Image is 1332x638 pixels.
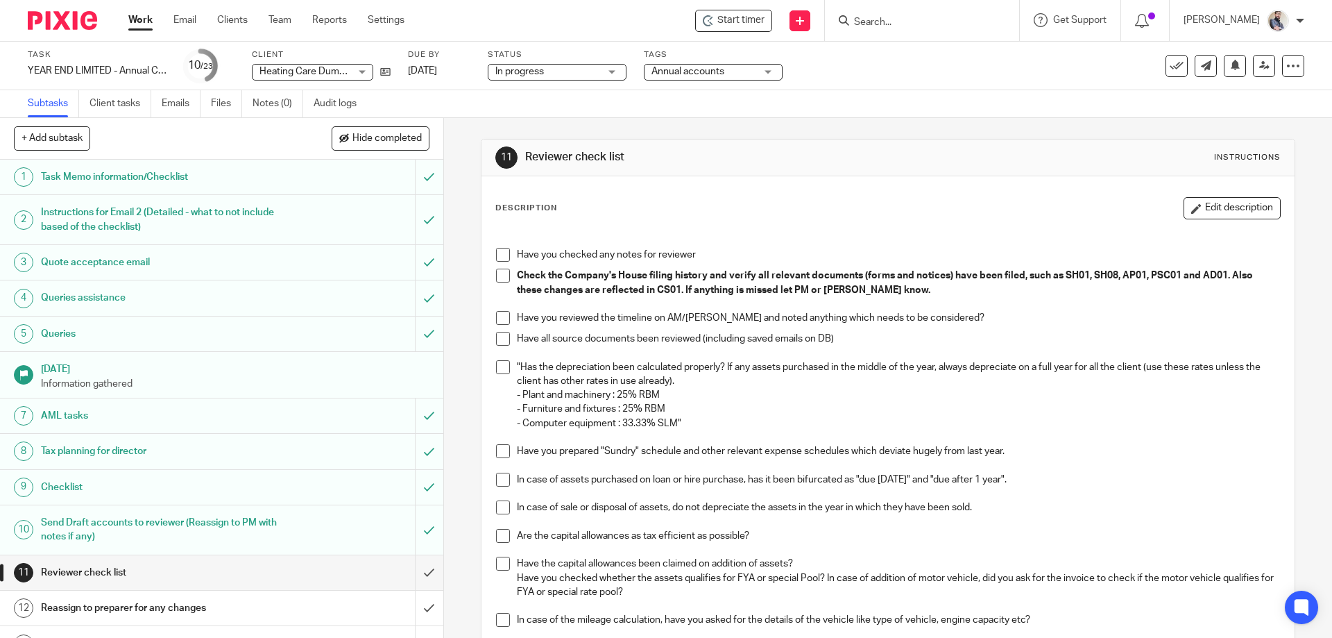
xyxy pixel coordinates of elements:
[495,146,518,169] div: 11
[488,49,626,60] label: Status
[517,332,1279,346] p: Have all source documents been reviewed (including saved emails on DB)
[368,13,404,27] a: Settings
[312,13,347,27] a: Reports
[14,478,33,497] div: 9
[14,210,33,230] div: 2
[517,402,1279,416] p: - Furniture and fixtures : 25% RBM
[89,90,151,117] a: Client tasks
[517,501,1279,514] p: In case of sale or disposal of assets, do not depreciate the assets in the year in which they hav...
[495,203,557,214] p: Description
[14,289,33,308] div: 4
[259,67,375,76] span: Heating Care Dumfries Ltd
[41,359,429,376] h1: [DATE]
[41,562,281,583] h1: Reviewer check list
[1184,13,1260,27] p: [PERSON_NAME]
[517,417,1279,430] p: - Computer equipment : 33.33% SLM"
[162,90,200,117] a: Emails
[517,311,1279,325] p: Have you reviewed the timeline on AM/[PERSON_NAME] and noted anything which needs to be considered?
[651,67,724,76] span: Annual accounts
[41,477,281,498] h1: Checklist
[41,252,281,273] h1: Quote acceptance email
[14,324,33,344] div: 5
[517,557,1279,571] p: Have the capital allowances been claimed on addition of assets?
[128,13,153,27] a: Work
[14,442,33,461] div: 8
[717,13,765,28] span: Start timer
[14,520,33,539] div: 10
[517,271,1255,294] strong: Check the Company's House filing history and verify all relevant documents (forms and notices) ha...
[517,248,1279,262] p: Have you checked any notes for reviewer
[1214,152,1281,163] div: Instructions
[352,133,422,144] span: Hide completed
[408,49,470,60] label: Due by
[14,406,33,426] div: 7
[28,11,97,30] img: Pixie
[495,67,544,76] span: In progress
[517,529,1279,543] p: Are the capital allowances as tax efficient as possible?
[41,405,281,426] h1: AML tasks
[314,90,367,117] a: Audit logs
[41,598,281,619] h1: Reassign to preparer for any changes
[41,167,281,187] h1: Task Memo information/Checklist
[28,90,79,117] a: Subtasks
[408,66,437,76] span: [DATE]
[188,58,213,74] div: 10
[525,150,918,165] h1: Reviewer check list
[853,17,977,29] input: Search
[517,473,1279,487] p: In case of assets purchased on loan or hire purchase, has it been bifurcated as "due [DATE]" and ...
[14,563,33,582] div: 11
[252,49,391,60] label: Client
[14,598,33,618] div: 12
[517,444,1279,458] p: Have you prepared "Sundry" schedule and other relevant expense schedules which deviate hugely fro...
[28,64,166,78] div: YEAR END LIMITED - Annual COMPANY accounts and CT600 return
[517,360,1279,389] p: "Has the depreciation been calculated properly? If any assets purchased in the middle of the year...
[1267,10,1289,32] img: Pixie%2002.jpg
[1053,15,1107,25] span: Get Support
[268,13,291,27] a: Team
[644,49,783,60] label: Tags
[41,324,281,344] h1: Queries
[332,126,429,150] button: Hide completed
[41,287,281,308] h1: Queries assistance
[1184,197,1281,219] button: Edit description
[41,441,281,462] h1: Tax planning for director
[14,126,90,150] button: + Add subtask
[253,90,303,117] a: Notes (0)
[14,253,33,272] div: 3
[517,388,1279,402] p: - Plant and machinery : 25% RBM
[173,13,196,27] a: Email
[200,62,213,70] small: /23
[211,90,242,117] a: Files
[517,613,1279,627] p: In case of the mileage calculation, have you asked for the details of the vehicle like type of ve...
[217,13,248,27] a: Clients
[28,49,166,60] label: Task
[41,377,429,391] p: Information gathered
[695,10,772,32] div: Heating Care Dumfries Ltd - YEAR END LIMITED - Annual COMPANY accounts and CT600 return
[41,202,281,237] h1: Instructions for Email 2 (Detailed - what to not include based of the checklist)
[41,512,281,548] h1: Send Draft accounts to reviewer (Reassign to PM with notes if any)
[14,167,33,187] div: 1
[517,571,1279,600] p: Have you checked whether the assets qualifies for FYA or special Pool? In case of addition of mot...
